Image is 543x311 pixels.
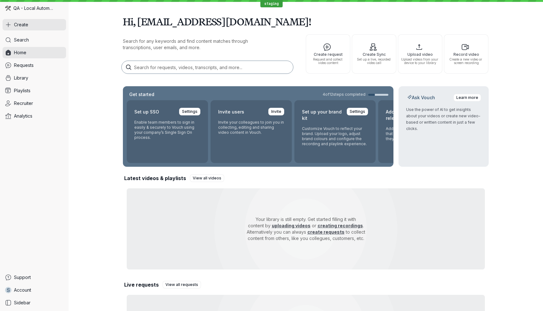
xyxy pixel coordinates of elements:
[14,287,31,293] span: Account
[5,5,11,11] img: QA - Local Automation avatar
[3,34,66,46] a: Search
[190,174,224,182] a: View all videos
[447,58,486,65] span: Create a new video or screen recording
[14,62,34,68] span: Requests
[272,223,311,228] a: uploading videos
[3,47,66,58] a: Home
[163,281,201,288] a: View all requests
[124,175,186,182] h2: Latest videos & playlists
[14,87,30,94] span: Playlists
[3,284,66,296] a: sAccount
[237,211,374,247] p: Your library is still empty. Get started filling it with content by or . Alternatively you can al...
[406,107,481,132] p: Use the power of AI to get insights about your videos or create new video-based or written conten...
[350,108,365,115] span: Settings
[307,229,345,235] a: create requests
[302,126,368,146] p: Customize Vouch to reflect your brand. Upload your logo, adjust brand colours and configure the r...
[14,49,26,56] span: Home
[3,272,66,283] a: Support
[444,34,488,74] button: Record videoCreate a new video or screen recording
[3,110,66,122] a: Analytics
[386,108,427,122] h2: Add your content release form
[124,281,159,288] h2: Live requests
[123,38,275,51] p: Search for any keywords and find content matches through transcriptions, user emails, and more.
[14,100,33,107] span: Recruiter
[14,37,29,43] span: Search
[123,13,489,30] h1: Hi, [EMAIL_ADDRESS][DOMAIN_NAME]!
[3,3,66,14] div: QA - Local Automation
[3,98,66,109] a: Recruiter
[355,52,393,56] span: Create Sync
[14,22,28,28] span: Create
[323,92,388,97] a: 4of12steps completed
[447,52,486,56] span: Record video
[401,52,439,56] span: Upload video
[14,113,32,119] span: Analytics
[309,58,347,65] span: Request and collect video content
[268,108,284,115] a: Invite
[3,60,66,71] a: Requests
[3,85,66,96] a: Playlists
[218,108,244,116] h2: Invite users
[318,223,363,228] a: creating recordings
[14,274,31,281] span: Support
[218,120,284,135] p: Invite your colleagues to join you in collecting, editing and sharing video content in Vouch.
[193,175,221,181] span: View all videos
[122,61,293,74] input: Search for requests, videos, transcripts, and more...
[165,282,198,288] span: View all requests
[306,34,350,74] button: Create requestRequest and collect video content
[355,58,393,65] span: Set up a live, recorded video call
[398,34,442,74] button: Upload videoUpload videos from your device to your library
[309,52,347,56] span: Create request
[134,120,200,140] p: Enable team members to sign in easily & securely to Vouch using your company’s Single Sign On pro...
[3,19,66,30] button: Create
[453,94,481,101] a: Learn more
[13,5,54,11] span: QA - Local Automation
[271,108,281,115] span: Invite
[347,108,368,115] a: Settings
[302,108,343,122] h2: Set up your brand kit
[406,94,436,101] h2: Ask Vouch
[14,300,30,306] span: Sidebar
[134,108,159,116] h2: Set up SSO
[456,94,478,101] span: Learn more
[128,91,156,98] h2: Get started
[352,34,396,74] button: Create SyncSet up a live, recorded video call
[323,92,365,97] span: 4 of 12 steps completed
[386,126,452,141] p: Add your own content release form that responders agree to when they record using Vouch.
[401,58,439,65] span: Upload videos from your device to your library
[3,297,66,308] a: Sidebar
[14,75,28,81] span: Library
[7,287,10,293] span: s
[182,108,198,115] span: Settings
[3,72,66,84] a: Library
[179,108,200,115] a: Settings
